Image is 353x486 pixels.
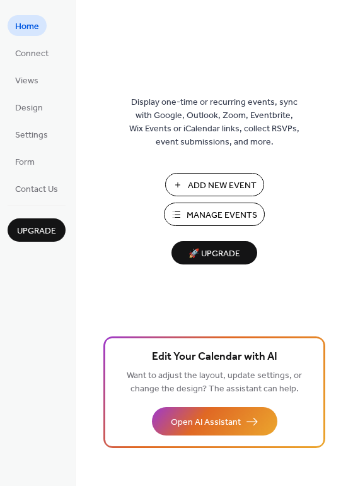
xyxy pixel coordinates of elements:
[15,156,35,169] span: Form
[171,416,241,429] span: Open AI Assistant
[15,129,48,142] span: Settings
[127,367,302,398] span: Want to adjust the layout, update settings, or change the design? The assistant can help.
[8,178,66,199] a: Contact Us
[15,102,43,115] span: Design
[15,74,38,88] span: Views
[8,124,55,145] a: Settings
[8,151,42,172] a: Form
[152,407,277,436] button: Open AI Assistant
[187,209,257,222] span: Manage Events
[8,42,56,63] a: Connect
[17,225,56,238] span: Upgrade
[171,241,257,264] button: 🚀 Upgrade
[179,246,250,263] span: 🚀 Upgrade
[15,47,49,61] span: Connect
[15,183,58,196] span: Contact Us
[15,20,39,33] span: Home
[8,15,47,36] a: Home
[8,69,46,90] a: Views
[152,348,277,366] span: Edit Your Calendar with AI
[188,179,257,193] span: Add New Event
[164,203,265,226] button: Manage Events
[8,218,66,242] button: Upgrade
[8,97,50,117] a: Design
[129,96,299,149] span: Display one-time or recurring events, sync with Google, Outlook, Zoom, Eventbrite, Wix Events or ...
[165,173,264,196] button: Add New Event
